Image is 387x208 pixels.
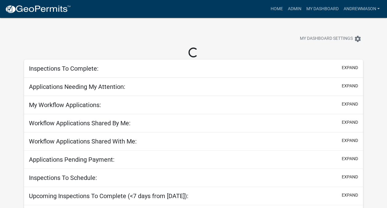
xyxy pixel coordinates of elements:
[29,119,131,127] h5: Workflow Applications Shared By Me:
[342,83,358,89] button: expand
[342,156,358,162] button: expand
[341,3,382,15] a: AndrewMason
[342,101,358,107] button: expand
[342,119,358,126] button: expand
[342,192,358,198] button: expand
[268,3,285,15] a: Home
[300,35,353,43] span: My Dashboard Settings
[304,3,341,15] a: My Dashboard
[29,65,99,72] h5: Inspections To Complete:
[29,138,137,145] h5: Workflow Applications Shared With Me:
[29,174,97,181] h5: Inspections To Schedule:
[29,101,101,109] h5: My Workflow Applications:
[285,3,304,15] a: Admin
[354,35,361,43] i: settings
[342,64,358,71] button: expand
[342,137,358,144] button: expand
[295,33,366,45] button: My Dashboard Settingssettings
[29,192,188,200] h5: Upcoming Inspections To Complete (<7 days from [DATE]):
[29,83,125,90] h5: Applications Needing My Attention:
[342,174,358,180] button: expand
[29,156,115,163] h5: Applications Pending Payment:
